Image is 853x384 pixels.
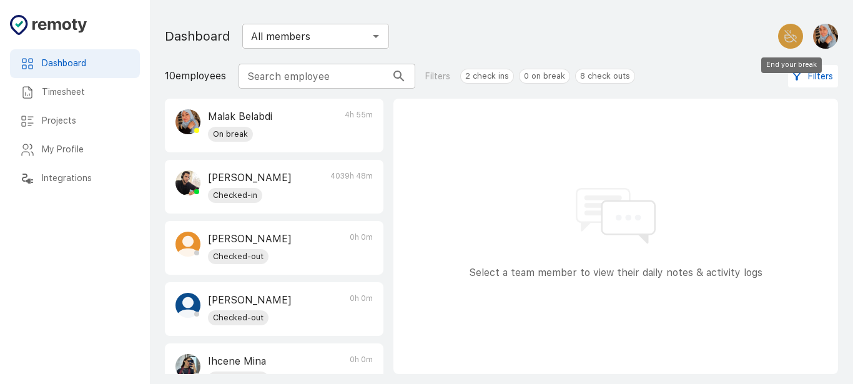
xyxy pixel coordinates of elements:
p: 4039h 48m [330,170,373,203]
div: Timesheet [10,78,140,107]
p: 0h 0m [350,293,373,325]
img: Malak Belabdi [813,24,838,49]
div: 8 check outs [575,69,635,84]
button: Filters [788,65,838,88]
div: Projects [10,107,140,135]
h6: Integrations [42,172,130,185]
img: Yasmine Habel [175,293,200,318]
p: 4h 55m [345,109,373,142]
h6: Projects [42,114,130,128]
div: Integrations [10,164,140,193]
p: [PERSON_NAME] [208,293,292,308]
h6: Dashboard [42,57,130,71]
div: My Profile [10,135,140,164]
p: Malak Belabdi [208,109,272,124]
p: [PERSON_NAME] [208,170,292,185]
p: Select a team member to view their daily notes & activity logs [469,265,762,280]
button: Open [367,27,385,45]
p: Filters [425,70,450,83]
span: Checked-in [208,189,262,202]
span: 0 on break [520,70,569,82]
p: Ihcene Mina [208,354,269,369]
h6: Timesheet [42,86,130,99]
img: Dhiya Kellouche [175,170,200,195]
span: On break [208,128,253,140]
div: End your break [761,57,822,73]
p: 0h 0m [350,232,373,264]
button: Malak Belabdi [808,19,838,54]
p: [PERSON_NAME] [208,232,292,247]
h1: Dashboard [165,26,230,46]
span: Checked-out [208,312,269,324]
div: Dashboard [10,49,140,78]
p: 10 employees [165,69,226,84]
span: Checked-out [208,250,269,263]
div: 0 on break [519,69,570,84]
button: End your break [778,24,803,49]
h6: My Profile [42,143,130,157]
div: 2 check ins [460,69,514,84]
span: 2 check ins [461,70,513,82]
img: Malak Belabdi [175,109,200,134]
span: 8 check outs [576,70,634,82]
img: Ihcene Mina [175,354,200,379]
img: Sami MEHADJI [175,232,200,257]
